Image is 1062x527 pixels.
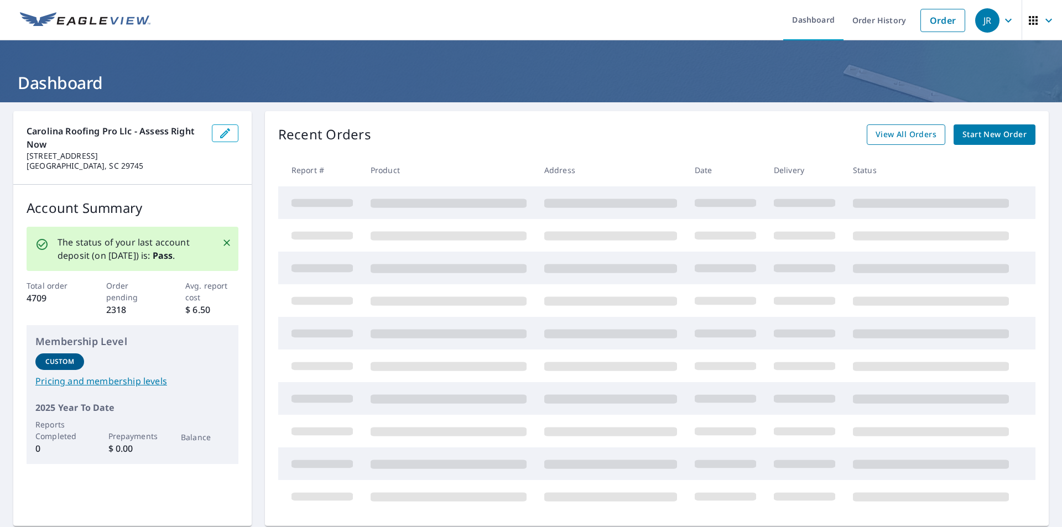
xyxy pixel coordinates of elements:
th: Delivery [765,154,844,186]
p: Avg. report cost [185,280,238,303]
p: [STREET_ADDRESS] [27,151,203,161]
p: [GEOGRAPHIC_DATA], SC 29745 [27,161,203,171]
p: $ 6.50 [185,303,238,316]
img: EV Logo [20,12,150,29]
a: Order [920,9,965,32]
p: Order pending [106,280,159,303]
th: Address [535,154,686,186]
div: JR [975,8,999,33]
p: The status of your last account deposit (on [DATE]) is: . [58,236,209,262]
span: View All Orders [876,128,936,142]
th: Product [362,154,535,186]
span: Start New Order [962,128,1027,142]
p: 0 [35,442,84,455]
p: Reports Completed [35,419,84,442]
p: 2318 [106,303,159,316]
p: Membership Level [35,334,230,349]
p: Carolina Roofing Pro Llc - Assess Right Now [27,124,203,151]
h1: Dashboard [13,71,1049,94]
p: 2025 Year To Date [35,401,230,414]
th: Date [686,154,765,186]
th: Report # [278,154,362,186]
p: Total order [27,280,80,291]
b: Pass [153,249,173,262]
p: Account Summary [27,198,238,218]
a: Start New Order [954,124,1035,145]
p: Balance [181,431,230,443]
button: Close [220,236,234,250]
a: View All Orders [867,124,945,145]
p: 4709 [27,291,80,305]
a: Pricing and membership levels [35,374,230,388]
p: Prepayments [108,430,157,442]
th: Status [844,154,1018,186]
p: $ 0.00 [108,442,157,455]
p: Recent Orders [278,124,371,145]
p: Custom [45,357,74,367]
